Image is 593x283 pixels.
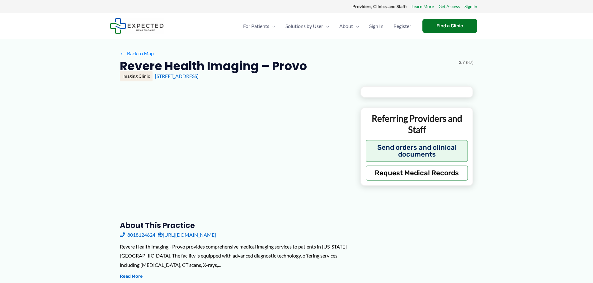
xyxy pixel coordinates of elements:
a: For PatientsMenu Toggle [238,15,280,37]
a: [STREET_ADDRESS] [155,73,199,79]
nav: Primary Site Navigation [238,15,416,37]
p: Referring Providers and Staff [366,113,468,135]
span: 3.7 [459,58,465,66]
strong: Providers, Clinics, and Staff: [352,4,407,9]
span: For Patients [243,15,269,37]
span: Menu Toggle [323,15,329,37]
button: Send orders and clinical documents [366,140,468,162]
a: Learn More [412,2,434,11]
span: Sign In [369,15,384,37]
span: About [339,15,353,37]
span: Menu Toggle [269,15,275,37]
span: Menu Toggle [353,15,359,37]
a: Sign In [464,2,477,11]
img: Expected Healthcare Logo - side, dark font, small [110,18,164,34]
span: (87) [466,58,473,66]
a: Find a Clinic [422,19,477,33]
a: Sign In [364,15,388,37]
a: Get Access [439,2,460,11]
h3: About this practice [120,221,351,230]
span: Register [393,15,411,37]
button: Read More [120,273,143,280]
a: AboutMenu Toggle [334,15,364,37]
a: Solutions by UserMenu Toggle [280,15,334,37]
button: Request Medical Records [366,166,468,180]
span: ← [120,50,126,56]
div: Revere Health Imaging - Provo provides comprehensive medical imaging services to patients in [US_... [120,242,351,270]
a: [URL][DOMAIN_NAME] [158,230,216,240]
h2: Revere Health Imaging – Provo [120,58,307,74]
div: Imaging Clinic [120,71,153,81]
a: ←Back to Map [120,49,154,58]
a: 8018124624 [120,230,155,240]
span: Solutions by User [285,15,323,37]
a: Register [388,15,416,37]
